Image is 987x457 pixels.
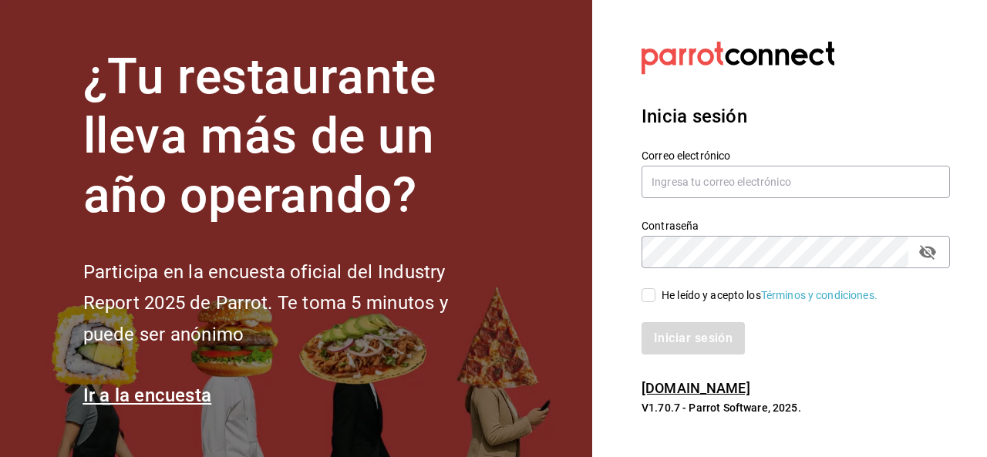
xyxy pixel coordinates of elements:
label: Correo electrónico [642,150,950,161]
p: V1.70.7 - Parrot Software, 2025. [642,400,950,415]
a: [DOMAIN_NAME] [642,380,750,396]
label: Contraseña [642,220,950,231]
a: Términos y condiciones. [761,289,878,301]
a: Ir a la encuesta [83,385,212,406]
h3: Inicia sesión [642,102,950,130]
h1: ¿Tu restaurante lleva más de un año operando? [83,48,500,225]
h2: Participa en la encuesta oficial del Industry Report 2025 de Parrot. Te toma 5 minutos y puede se... [83,257,500,351]
input: Ingresa tu correo electrónico [642,166,950,198]
div: He leído y acepto los [662,287,878,304]
button: passwordField [915,239,941,265]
